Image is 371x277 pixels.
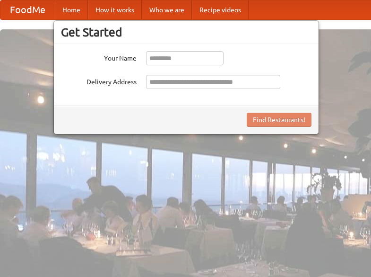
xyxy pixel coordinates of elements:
[247,113,311,127] button: Find Restaurants!
[61,25,311,39] h3: Get Started
[61,75,137,87] label: Delivery Address
[55,0,88,19] a: Home
[88,0,142,19] a: How it works
[142,0,192,19] a: Who we are
[192,0,249,19] a: Recipe videos
[0,0,55,19] a: FoodMe
[61,51,137,63] label: Your Name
